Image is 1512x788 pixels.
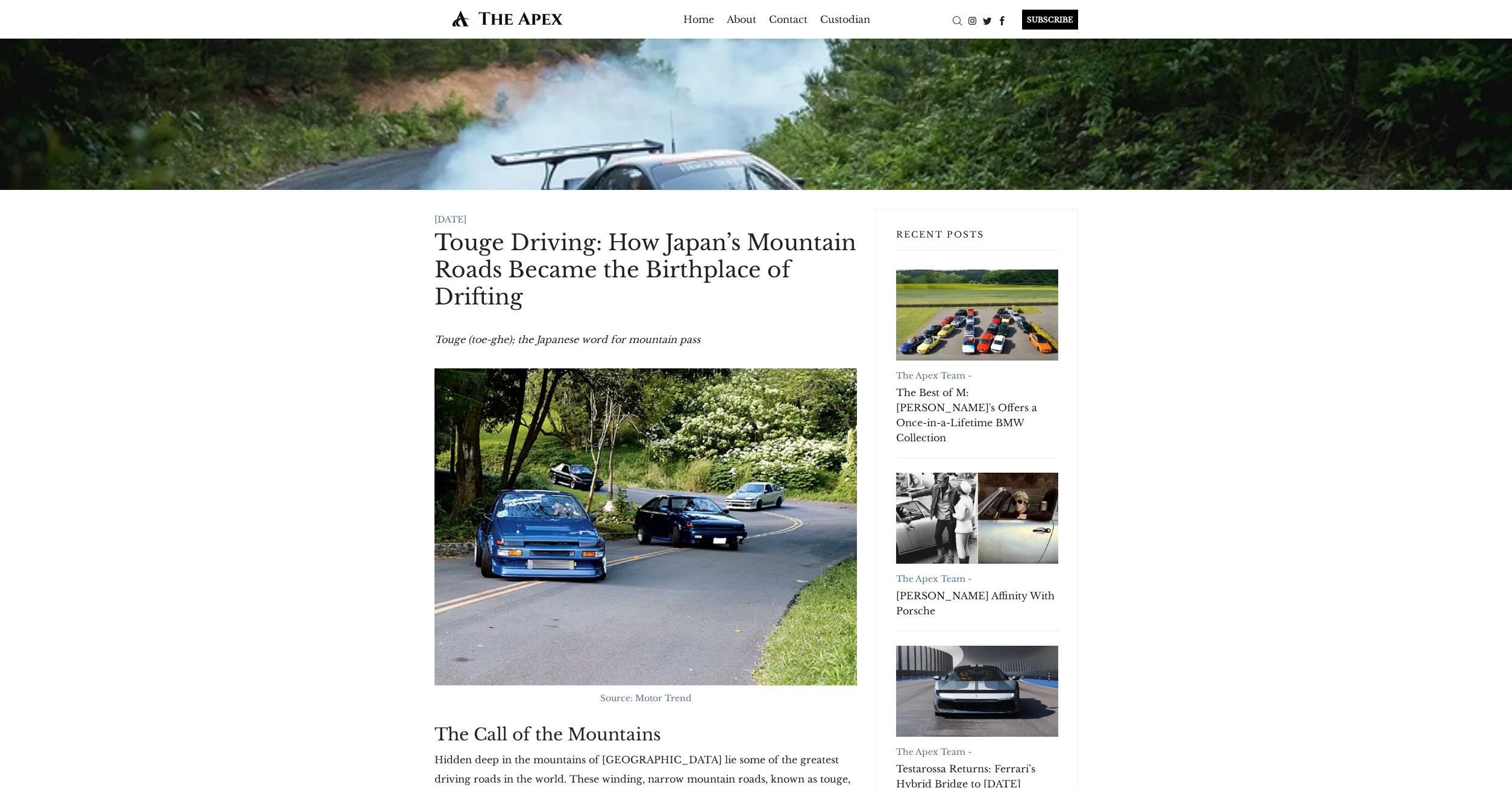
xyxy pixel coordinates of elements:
[980,14,995,26] a: Twitter
[896,385,1058,446] a: The Best of M: [PERSON_NAME]'s Offers a Once-in-a-Lifetime BMW Collection
[995,14,1010,26] a: Facebook
[769,10,808,29] a: Contact
[950,14,965,26] a: Search
[896,269,1058,361] a: The Best of M: RM Sotheby's Offers a Once-in-a-Lifetime BMW Collection
[896,588,1058,619] a: [PERSON_NAME] Affinity With Porsche
[896,746,971,757] a: The Apex Team -
[1010,10,1078,30] a: SUBSCRIBE
[965,14,980,26] a: Instagram
[683,10,714,29] a: Home
[896,229,1058,250] h3: Recent Posts
[896,646,1058,737] a: Testarossa Returns: Ferrari’s Hybrid Bridge to Tomorrow
[434,333,700,345] em: Touge (toe-ghe); the Japanese word for mountain pass
[434,724,857,745] h2: The Call of the Mountains
[434,214,466,225] time: [DATE]
[820,10,870,29] a: Custodian
[600,693,691,704] span: Source: Motor Trend
[434,229,857,310] h1: Touge Driving: How Japan’s Mountain Roads Became the Birthplace of Drifting
[896,573,971,584] a: The Apex Team -
[896,473,1058,564] a: Robert Redford's Affinity With Porsche
[896,370,971,381] a: The Apex Team -
[434,10,581,27] img: The Apex by Custodian
[1022,10,1078,30] div: SUBSCRIBE
[727,10,756,29] a: About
